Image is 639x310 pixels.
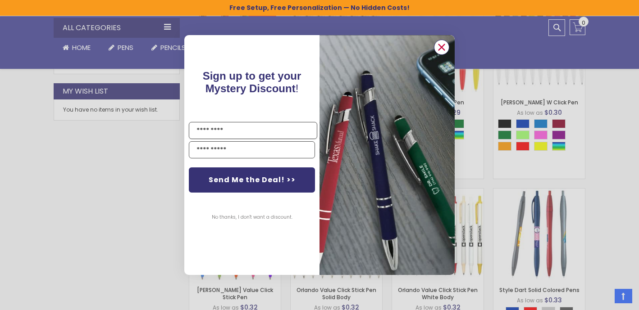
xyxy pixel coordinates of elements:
[189,167,315,193] button: Send Me the Deal! >>
[319,35,455,275] img: pop-up-image
[207,206,297,229] button: No thanks, I don't want a discount.
[203,70,301,94] span: Sign up to get your Mystery Discount
[434,40,449,55] button: Close dialog
[203,70,301,94] span: !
